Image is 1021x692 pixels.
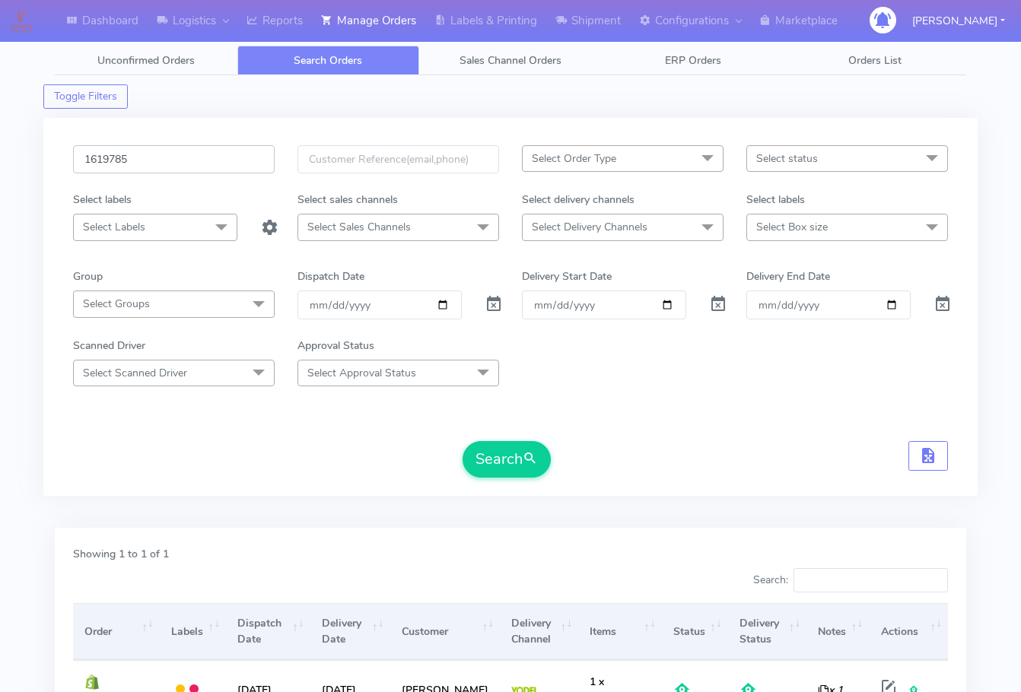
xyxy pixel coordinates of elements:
label: Select delivery channels [522,192,635,208]
label: Scanned Driver [73,338,145,354]
th: Customer: activate to sort column ascending [390,603,500,660]
label: Select labels [746,192,805,208]
label: Group [73,268,103,284]
th: Notes: activate to sort column ascending [806,603,869,660]
label: Delivery End Date [746,268,830,284]
label: Select labels [73,192,132,208]
th: Actions: activate to sort column ascending [869,603,948,660]
label: Select sales channels [297,192,398,208]
span: Select Groups [83,297,150,311]
span: Select Labels [83,220,145,234]
span: Orders List [848,53,902,68]
th: Dispatch Date: activate to sort column ascending [226,603,310,660]
th: Status: activate to sort column ascending [662,603,728,660]
label: Search: [753,568,948,592]
th: Labels: activate to sort column ascending [160,603,226,660]
span: Select Scanned Driver [83,366,187,380]
span: Search Orders [294,53,362,68]
input: Order Id [73,145,275,173]
label: Showing 1 to 1 of 1 [73,546,169,562]
span: ERP Orders [665,53,721,68]
th: Delivery Date: activate to sort column ascending [310,603,390,660]
span: Select Box size [756,220,828,234]
span: Select Delivery Channels [532,220,647,234]
input: Customer Reference(email,phone) [297,145,499,173]
span: Select Order Type [532,151,616,166]
button: [PERSON_NAME] [901,5,1016,37]
label: Dispatch Date [297,268,364,284]
th: Items: activate to sort column ascending [578,603,661,660]
button: Toggle Filters [43,84,128,109]
span: Select status [756,151,818,166]
span: Select Sales Channels [307,220,411,234]
span: Unconfirmed Orders [97,53,195,68]
th: Delivery Status: activate to sort column ascending [728,603,806,660]
ul: Tabs [55,46,966,75]
th: Delivery Channel: activate to sort column ascending [500,603,578,660]
img: shopify.png [84,675,100,690]
span: Select Approval Status [307,366,416,380]
span: Sales Channel Orders [460,53,561,68]
button: Search [463,441,551,478]
th: Order: activate to sort column ascending [73,603,160,660]
input: Search: [794,568,948,592]
label: Approval Status [297,338,374,354]
label: Delivery Start Date [522,268,612,284]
